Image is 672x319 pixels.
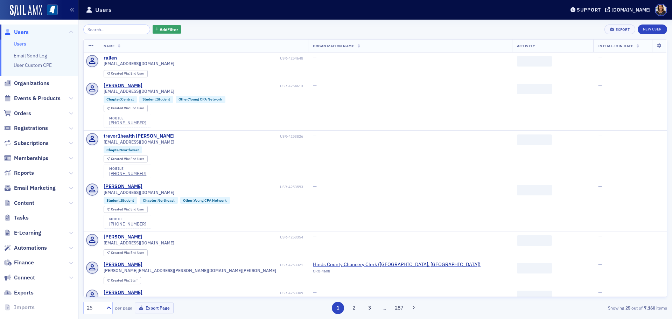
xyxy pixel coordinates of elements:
span: [EMAIL_ADDRESS][DOMAIN_NAME] [104,190,174,195]
a: Student:Student [106,198,134,203]
div: Other: [176,96,226,103]
span: — [598,183,602,189]
div: USR-4253309 [143,291,303,295]
span: — [598,55,602,61]
a: Memberships [4,154,48,162]
div: Chapter: [104,96,137,103]
span: Reports [14,169,34,177]
span: ‌ [517,134,552,145]
a: Other:Young CPA Network [183,198,227,203]
a: SailAMX [10,5,42,16]
div: USR-4254648 [118,56,303,61]
span: Chapter : [143,198,157,203]
span: … [379,305,389,311]
span: [PERSON_NAME][EMAIL_ADDRESS][PERSON_NAME][DOMAIN_NAME] [104,296,242,301]
a: [PERSON_NAME] [104,83,142,89]
a: [PERSON_NAME] [104,183,142,190]
span: E-Learning [14,229,41,237]
div: End User [111,251,144,255]
span: Email Marketing [14,184,56,192]
img: SailAMX [47,5,58,15]
a: [PERSON_NAME] [104,234,142,240]
span: — [598,261,602,268]
span: Activity [517,43,535,48]
a: Exports [4,289,34,297]
a: Orders [4,110,31,117]
a: Automations [4,244,47,252]
span: Subscriptions [14,139,49,147]
span: Imports [14,304,35,311]
div: USR-4253321 [143,263,303,267]
a: Content [4,199,34,207]
span: Memberships [14,154,48,162]
a: Chapter:Central [106,97,134,102]
div: Staff [111,279,138,283]
a: Chapter:Northeast [143,198,175,203]
span: Events & Products [14,95,61,102]
a: rallen [104,55,117,61]
a: [PERSON_NAME] [104,290,142,296]
span: — [313,55,317,61]
span: Student : [142,97,157,102]
div: USR-4253826 [176,134,303,139]
a: Registrations [4,124,48,132]
span: [EMAIL_ADDRESS][DOMAIN_NAME] [104,139,174,145]
span: Initial Join Date [598,43,633,48]
div: Export [616,28,630,32]
button: [DOMAIN_NAME] [605,7,653,12]
a: Events & Products [4,95,61,102]
div: Created Via: End User [104,70,148,77]
a: Reports [4,169,34,177]
span: — [598,289,602,296]
div: Student: [139,96,173,103]
span: Organization Name [313,43,354,48]
button: 1 [332,302,344,314]
div: Created Via: End User [104,155,148,162]
button: Export Page [135,303,174,313]
div: Created Via: End User [104,206,148,213]
span: — [313,289,317,296]
span: Created Via : [111,71,131,76]
a: Hinds County Chancery Clerk ([GEOGRAPHIC_DATA], [GEOGRAPHIC_DATA]) [313,262,481,268]
span: [EMAIL_ADDRESS][DOMAIN_NAME] [104,61,174,66]
a: [PHONE_NUMBER] [109,171,146,176]
span: ‌ [517,235,552,246]
span: [EMAIL_ADDRESS][DOMAIN_NAME] [104,240,174,245]
a: Connect [4,274,35,282]
a: [PERSON_NAME] [104,262,142,268]
div: mobile [109,167,146,171]
a: trevor1health [PERSON_NAME] [104,133,175,139]
strong: 25 [624,305,631,311]
span: ‌ [517,263,552,273]
span: Created Via : [111,157,131,161]
div: 25 [87,304,102,312]
a: Users [4,28,29,36]
span: [PERSON_NAME][EMAIL_ADDRESS][PERSON_NAME][DOMAIN_NAME][PERSON_NAME] [104,268,276,273]
div: Other: [180,197,230,204]
span: — [598,133,602,139]
div: Chapter: [104,146,142,153]
div: End User [111,106,144,110]
span: Chapter : [106,147,121,152]
button: Export [604,25,635,34]
a: Imports [4,304,35,311]
a: Organizations [4,79,49,87]
strong: 7,160 [643,305,656,311]
span: — [598,234,602,240]
span: Student : [106,198,121,203]
span: — [313,183,317,189]
a: [PHONE_NUMBER] [109,221,146,227]
span: Other : [183,198,194,203]
div: Chapter: [140,197,178,204]
button: 2 [348,302,360,314]
div: Created Via: End User [104,105,148,112]
span: Chapter : [106,97,121,102]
